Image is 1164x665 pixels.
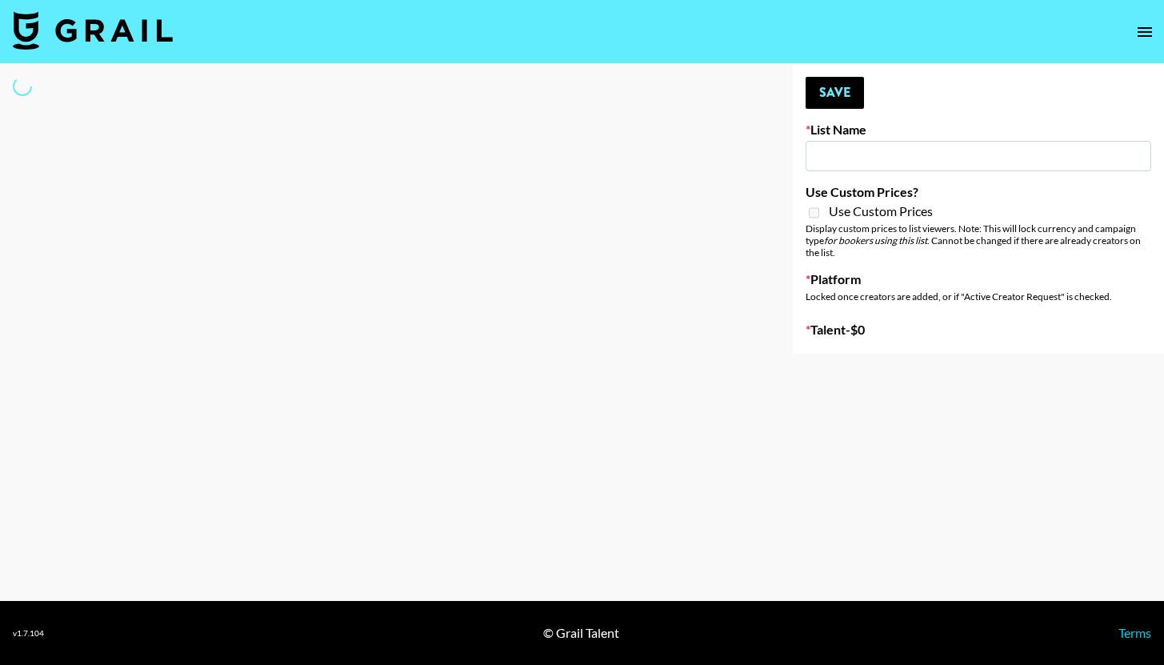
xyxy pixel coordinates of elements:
img: Grail Talent [13,11,173,50]
button: open drawer [1129,16,1161,48]
div: Locked once creators are added, or if "Active Creator Request" is checked. [806,290,1151,302]
div: © Grail Talent [543,625,619,641]
em: for bookers using this list [824,234,927,246]
label: Use Custom Prices? [806,184,1151,200]
div: Display custom prices to list viewers. Note: This will lock currency and campaign type . Cannot b... [806,222,1151,258]
span: Use Custom Prices [829,203,933,219]
label: Talent - $ 0 [806,322,1151,338]
label: List Name [806,122,1151,138]
div: v 1.7.104 [13,628,44,639]
label: Platform [806,271,1151,287]
button: Save [806,77,864,109]
a: Terms [1118,625,1151,640]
